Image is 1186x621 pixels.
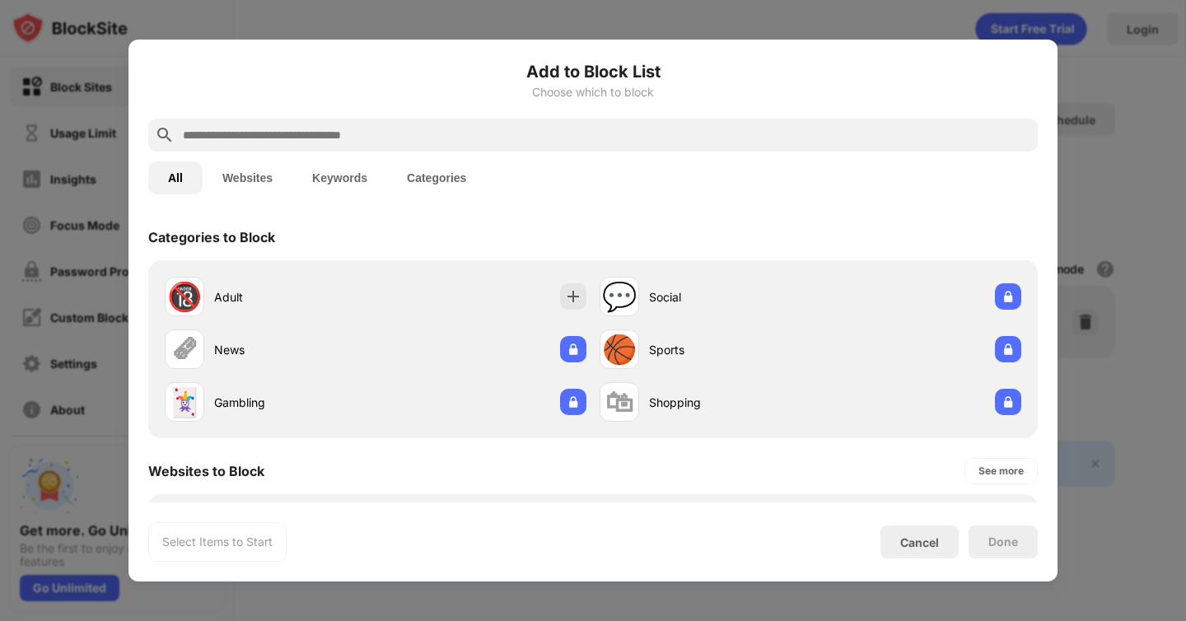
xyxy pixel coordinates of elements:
button: Categories [387,161,486,194]
h6: Add to Block List [148,59,1038,84]
div: Websites to Block [148,463,264,479]
button: All [148,161,203,194]
div: Sports [649,341,810,358]
div: Select Items to Start [162,534,273,550]
div: Choose which to block [148,86,1038,99]
div: 🏀 [602,333,637,367]
div: Shopping [649,394,810,411]
button: Keywords [292,161,387,194]
div: See more [978,463,1024,479]
img: search.svg [155,125,175,145]
div: Social [649,288,810,306]
button: Websites [203,161,292,194]
div: 🃏 [167,385,202,419]
div: Gambling [214,394,376,411]
div: Adult [214,288,376,306]
div: Cancel [900,535,939,549]
div: 🔞 [167,280,202,314]
div: 💬 [602,280,637,314]
div: Categories to Block [148,229,275,245]
div: Done [988,535,1018,549]
div: 🗞 [170,333,198,367]
div: 🛍 [605,385,633,419]
div: News [214,341,376,358]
